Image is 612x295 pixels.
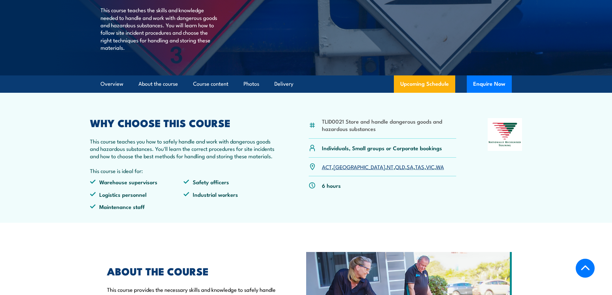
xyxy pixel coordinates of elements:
[407,163,413,170] a: SA
[193,75,228,92] a: Course content
[183,178,277,186] li: Safety officers
[244,75,259,92] a: Photos
[90,191,184,198] li: Logistics personnel
[101,6,218,51] p: This course teaches the skills and knowledge needed to handle and work with dangerous goods and h...
[322,117,457,133] li: TLID0021 Store and handle dangerous goods and hazardous substances
[387,163,394,170] a: NT
[183,191,277,198] li: Industrial workers
[322,144,442,152] p: Individuals, Small groups or Corporate bookings
[395,163,405,170] a: QLD
[322,163,444,170] p: , , , , , , ,
[90,203,184,210] li: Maintenance staff
[138,75,178,92] a: About the course
[101,75,123,92] a: Overview
[467,75,512,93] button: Enquire Now
[436,163,444,170] a: WA
[394,75,455,93] a: Upcoming Schedule
[322,163,332,170] a: ACT
[274,75,293,92] a: Delivery
[90,178,184,186] li: Warehouse supervisors
[333,163,385,170] a: [GEOGRAPHIC_DATA]
[107,266,277,275] h2: ABOUT THE COURSE
[90,118,278,127] h2: WHY CHOOSE THIS COURSE
[90,137,278,160] p: This course teaches you how to safely handle and work with dangerous goods and hazardous substanc...
[415,163,424,170] a: TAS
[90,167,278,174] p: This course is ideal for:
[426,163,434,170] a: VIC
[488,118,522,151] img: Nationally Recognised Training logo.
[322,182,341,189] p: 6 hours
